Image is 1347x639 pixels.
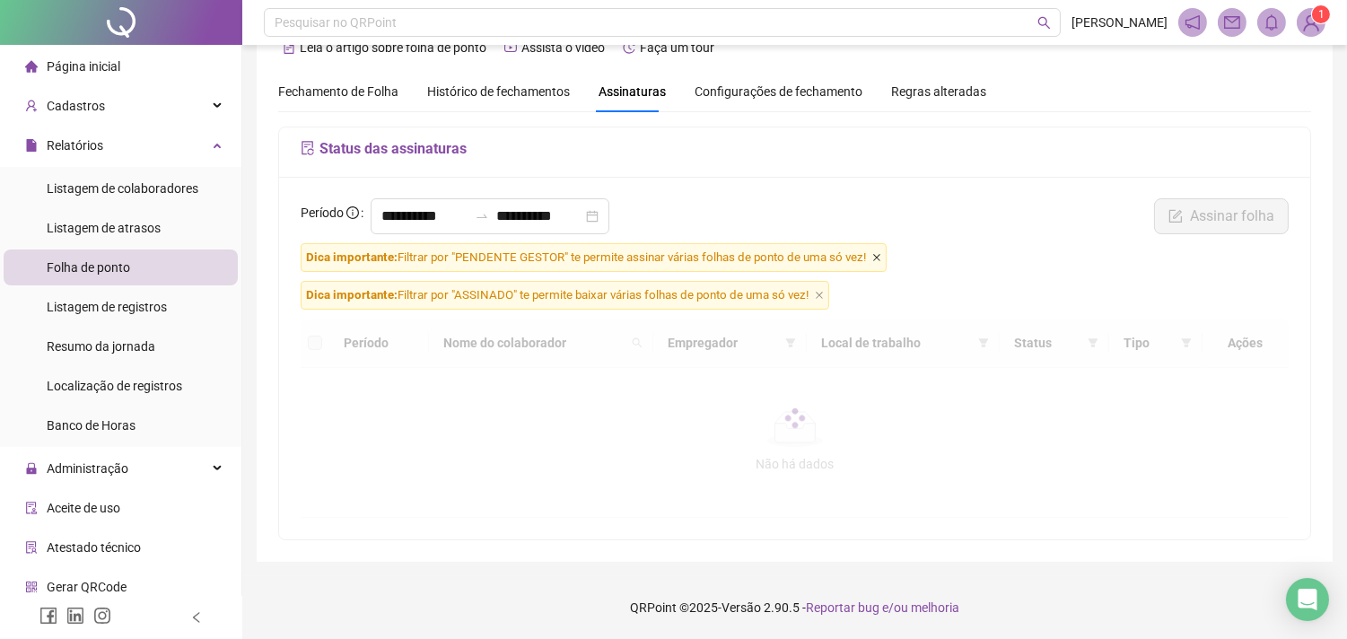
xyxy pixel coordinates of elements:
[301,281,829,310] span: Filtrar por "ASSINADO" te permite baixar várias folhas de ponto de uma só vez!
[47,501,120,515] span: Aceite de uso
[1185,14,1201,31] span: notification
[301,206,344,220] span: Período
[1037,16,1051,30] span: search
[815,291,824,300] span: close
[47,461,128,476] span: Administração
[695,85,862,98] span: Configurações de fechamento
[47,181,198,196] span: Listagem de colaboradores
[1298,9,1325,36] img: 90545
[25,502,38,514] span: audit
[640,40,714,55] span: Faça um tour
[1318,8,1325,21] span: 1
[427,84,570,99] span: Histórico de fechamentos
[504,41,517,54] span: youtube
[25,60,38,73] span: home
[47,379,182,393] span: Localização de registros
[47,59,120,74] span: Página inicial
[891,85,986,98] span: Regras alteradas
[66,607,84,625] span: linkedin
[1071,13,1168,32] span: [PERSON_NAME]
[47,221,161,235] span: Listagem de atrasos
[25,139,38,152] span: file
[475,209,489,223] span: to
[25,100,38,112] span: user-add
[47,580,127,594] span: Gerar QRCode
[47,339,155,354] span: Resumo da jornada
[25,581,38,593] span: qrcode
[39,607,57,625] span: facebook
[300,40,486,55] span: Leia o artigo sobre folha de ponto
[283,41,295,54] span: file-text
[25,541,38,554] span: solution
[301,138,1289,160] h5: Status das assinaturas
[722,600,761,615] span: Versão
[301,141,315,155] span: file-sync
[301,243,887,272] span: Filtrar por "PENDENTE GESTOR" te permite assinar várias folhas de ponto de uma só vez!
[306,250,398,264] span: Dica importante:
[93,607,111,625] span: instagram
[278,84,398,99] span: Fechamento de Folha
[346,206,359,219] span: info-circle
[475,209,489,223] span: swap-right
[1286,578,1329,621] div: Open Intercom Messenger
[1154,198,1289,234] button: Assinar folha
[47,138,103,153] span: Relatórios
[521,40,605,55] span: Assista o vídeo
[1312,5,1330,23] sup: Atualize o seu contato no menu Meus Dados
[306,288,398,302] span: Dica importante:
[599,85,666,98] span: Assinaturas
[47,418,136,433] span: Banco de Horas
[25,462,38,475] span: lock
[872,253,881,262] span: close
[47,300,167,314] span: Listagem de registros
[190,611,203,624] span: left
[623,41,635,54] span: history
[1264,14,1280,31] span: bell
[806,600,959,615] span: Reportar bug e/ou melhoria
[47,99,105,113] span: Cadastros
[242,576,1347,639] footer: QRPoint © 2025 - 2.90.5 -
[47,540,141,555] span: Atestado técnico
[1224,14,1240,31] span: mail
[47,260,130,275] span: Folha de ponto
